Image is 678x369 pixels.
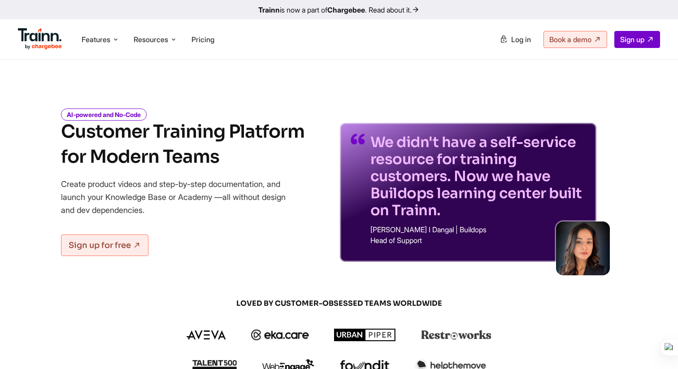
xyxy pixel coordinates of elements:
[327,5,365,14] b: Chargebee
[251,330,309,340] img: ekacare logo
[61,178,299,217] p: Create product videos and step-by-step documentation, and launch your Knowledge Base or Academy —...
[134,35,168,44] span: Resources
[494,31,536,48] a: Log in
[82,35,110,44] span: Features
[370,134,586,219] p: We didn't have a self-service resource for training customers. Now we have Buildops learning cent...
[61,234,148,256] a: Sign up for free
[370,237,586,244] p: Head of Support
[187,330,226,339] img: aveva logo
[61,109,147,121] i: AI-powered and No-Code
[556,221,610,275] img: sabina-buildops.d2e8138.png
[421,330,491,340] img: restroworks logo
[351,134,365,144] img: quotes-purple.41a7099.svg
[620,35,644,44] span: Sign up
[124,299,554,308] span: LOVED BY CUSTOMER-OBSESSED TEAMS WORLDWIDE
[61,119,304,169] h1: Customer Training Platform for Modern Teams
[334,329,396,341] img: urbanpiper logo
[543,31,607,48] a: Book a demo
[191,35,214,44] a: Pricing
[258,5,280,14] b: Trainn
[511,35,531,44] span: Log in
[549,35,591,44] span: Book a demo
[18,28,62,50] img: Trainn Logo
[614,31,660,48] a: Sign up
[370,226,586,233] p: [PERSON_NAME] I Dangal | Buildops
